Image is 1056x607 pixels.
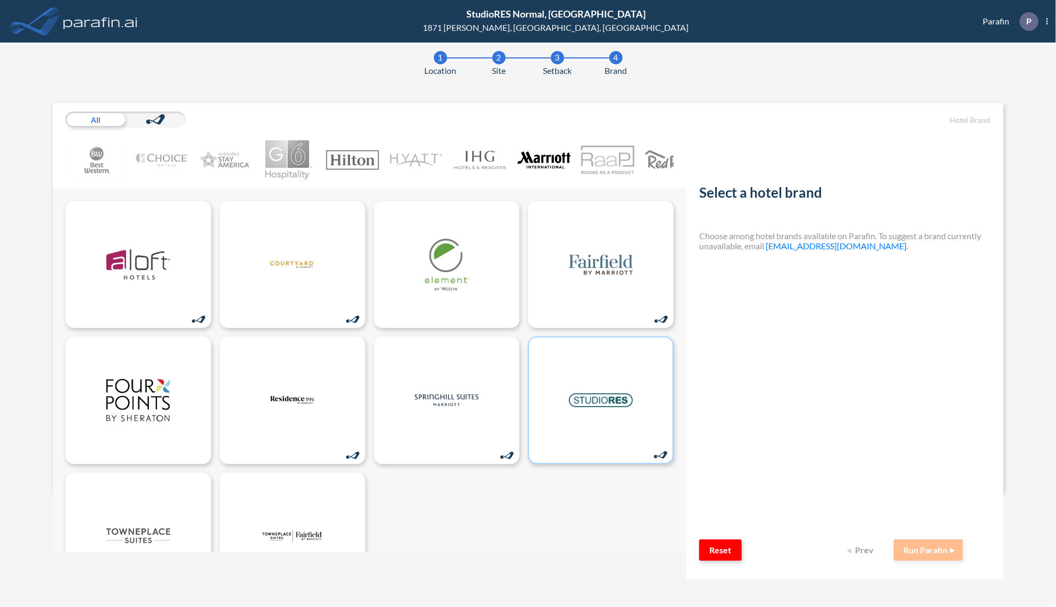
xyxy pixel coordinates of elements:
[581,140,634,180] img: RaaP
[699,184,991,205] h2: Select a hotel brand
[71,140,124,180] img: Best Western
[423,21,689,34] div: 1871 [PERSON_NAME], [GEOGRAPHIC_DATA], [GEOGRAPHIC_DATA]
[106,509,170,562] img: logo
[466,8,646,20] span: StudioRES Normal, IL
[261,374,324,427] img: logo
[261,238,324,291] img: logo
[605,64,627,77] span: Brand
[967,12,1048,31] div: Parafin
[198,140,252,180] img: Extended Stay America
[894,539,963,561] button: Run Parafin
[61,11,140,32] img: logo
[415,374,479,427] img: logo
[492,64,506,77] span: Site
[262,140,315,180] img: G6 Hospitality
[766,241,907,251] a: [EMAIL_ADDRESS][DOMAIN_NAME]
[390,140,443,180] img: Hyatt
[551,51,564,64] div: 3
[699,231,991,251] h4: Choose among hotel brands available on Parafin. To suggest a brand currently unavailable, email .
[841,539,883,561] button: Prev
[569,374,633,427] img: logo
[492,51,506,64] div: 2
[1026,16,1032,26] p: P
[261,509,324,562] img: logo
[106,374,170,427] img: logo
[424,64,456,77] span: Location
[135,140,188,180] img: Choice
[517,140,571,180] img: Marriott
[569,238,633,291] img: logo
[454,140,507,180] img: IHG
[609,51,623,64] div: 4
[699,116,991,125] h5: Hotel Brand
[434,51,447,64] div: 1
[326,140,379,180] img: Hilton
[65,112,125,128] div: All
[543,64,572,77] span: Setback
[699,539,742,561] button: Reset
[645,140,698,180] img: Red Roof
[415,238,479,291] img: logo
[106,238,170,291] img: logo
